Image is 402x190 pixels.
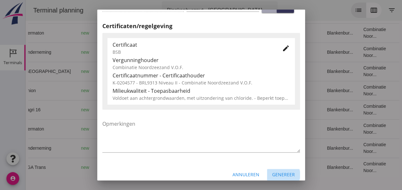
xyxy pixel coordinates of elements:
[113,95,290,101] div: Voldoet aan achtergrondwaarden, met uitzondering van chloride. - Beperkt toepasbaar tot zoute/bra...
[113,56,290,64] div: Vergunninghouder
[113,41,272,49] div: Certificaat
[149,81,184,100] td: 480
[248,158,296,177] td: 18
[78,30,132,36] div: Gouda
[102,22,300,30] h2: Certificaten/regelgeving
[78,49,132,56] div: Gouda
[215,158,248,177] td: Filling sand
[113,64,290,71] div: Combinatie Noordzeezand V.O.F.
[50,139,73,158] td: new
[333,100,372,119] td: Combinatie Noor...
[78,87,132,94] div: [GEOGRAPHIC_DATA]
[296,43,333,62] td: Blankenbur...
[149,100,184,119] td: 1298
[161,127,166,131] small: m3
[248,119,296,139] td: 18
[272,171,295,178] div: Genereer
[149,23,184,43] td: 672
[240,6,248,14] i: arrow_drop_down
[161,89,166,93] small: m3
[113,87,290,95] div: Milieukwaliteit - Toepasbaarheid
[113,72,290,79] div: Certificaatnummer - Certificaathouder
[333,62,372,81] td: Combinatie Noor...
[215,23,248,43] td: Ontzilt oph.zan...
[344,6,352,14] i: calendar_view_week
[149,119,184,139] td: 672
[215,100,248,119] td: Ontzilt oph.zan...
[333,81,372,100] td: Combinatie Noor...
[50,23,73,43] td: new
[94,146,99,150] i: directions_boat
[94,31,99,35] i: directions_boat
[248,62,296,81] td: 18
[333,158,372,177] td: Combinatie Noor...
[248,81,296,100] td: 18
[113,79,290,86] div: K-0204577 - BRL9313 Niveau II - Combinatie Noordzeezand V.O.F.
[164,108,169,112] small: m3
[94,107,99,112] i: directions_boat
[248,23,296,43] td: 18
[128,69,132,74] i: directions_boat
[215,119,248,139] td: Ontzilt oph.zan...
[333,119,372,139] td: Combinatie Noor...
[161,166,166,170] small: m3
[296,81,333,100] td: Blankenbur...
[149,139,184,158] td: 1231
[149,158,184,177] td: 336
[78,164,132,171] div: [GEOGRAPHIC_DATA]
[149,43,184,62] td: 1231
[296,119,333,139] td: Blankenbur...
[128,165,132,170] i: directions_boat
[215,81,248,100] td: Filling sand
[94,50,99,54] i: directions_boat
[215,43,248,62] td: Ontzilt oph.zan...
[233,171,259,178] div: Annuleren
[215,139,248,158] td: Ontzilt oph.zan...
[50,119,73,139] td: new
[78,145,132,152] div: Gouda
[50,158,73,177] td: new
[149,62,184,81] td: 467
[329,6,337,14] i: list
[78,107,132,113] div: Gouda
[113,49,272,55] div: BSB
[50,62,73,81] td: new
[141,6,237,14] div: Blankenburgput - [GEOGRAPHIC_DATA]
[50,81,73,100] td: new
[267,169,300,180] button: Genereer
[248,100,296,119] td: 18
[128,88,132,93] i: directions_boat
[227,169,264,180] button: Annuleren
[50,100,73,119] td: new
[164,51,169,54] small: m3
[161,70,166,74] small: m3
[102,119,300,152] textarea: Opmerkingen
[333,139,372,158] td: Combinatie Noor...
[164,146,169,150] small: m3
[333,23,372,43] td: Combinatie Noor...
[248,139,296,158] td: 18
[296,100,333,119] td: Blankenbur...
[94,127,99,131] i: directions_boat
[161,31,166,35] small: m3
[362,6,370,14] i: filter_list
[296,158,333,177] td: Blankenbur...
[78,126,132,132] div: Gouda
[50,43,73,62] td: new
[296,62,333,81] td: Blankenbur...
[296,139,333,158] td: Blankenbur...
[215,62,248,81] td: Filling sand
[78,68,132,75] div: [GEOGRAPHIC_DATA]
[296,23,333,43] td: Blankenbur...
[282,44,290,52] i: edit
[333,43,372,62] td: Combinatie Noor...
[3,6,63,15] div: Terminal planning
